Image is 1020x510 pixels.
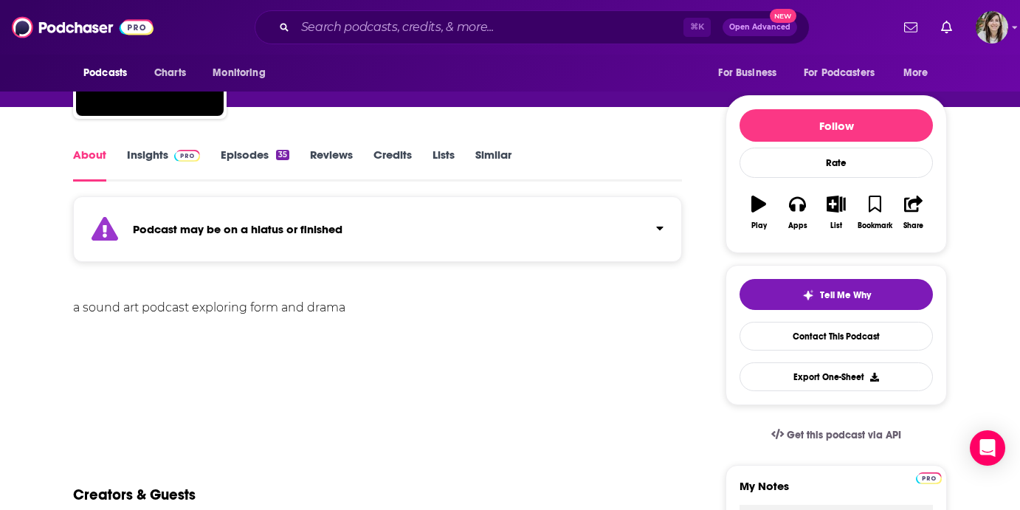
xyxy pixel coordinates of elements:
[73,486,196,504] h2: Creators & Guests
[708,59,795,87] button: open menu
[73,59,146,87] button: open menu
[740,148,933,178] div: Rate
[433,148,455,182] a: Lists
[817,186,855,239] button: List
[740,109,933,142] button: Follow
[903,63,928,83] span: More
[276,150,289,160] div: 35
[255,10,810,44] div: Search podcasts, credits, & more...
[976,11,1008,44] button: Show profile menu
[778,186,816,239] button: Apps
[145,59,195,87] a: Charts
[751,221,767,230] div: Play
[976,11,1008,44] span: Logged in as devinandrade
[174,150,200,162] img: Podchaser Pro
[794,59,896,87] button: open menu
[740,279,933,310] button: tell me why sparkleTell Me Why
[916,470,942,484] a: Pro website
[898,15,923,40] a: Show notifications dropdown
[740,479,933,505] label: My Notes
[802,289,814,301] img: tell me why sparkle
[154,63,186,83] span: Charts
[373,148,412,182] a: Credits
[202,59,284,87] button: open menu
[895,186,933,239] button: Share
[858,221,892,230] div: Bookmark
[740,186,778,239] button: Play
[73,297,682,318] div: a sound art podcast exploring form and drama
[683,18,711,37] span: ⌘ K
[855,186,894,239] button: Bookmark
[970,430,1005,466] div: Open Intercom Messenger
[935,15,958,40] a: Show notifications dropdown
[759,417,913,453] a: Get this podcast via API
[976,11,1008,44] img: User Profile
[830,221,842,230] div: List
[903,221,923,230] div: Share
[83,63,127,83] span: Podcasts
[729,24,790,31] span: Open Advanced
[73,148,106,182] a: About
[788,221,807,230] div: Apps
[723,18,797,36] button: Open AdvancedNew
[127,148,200,182] a: InsightsPodchaser Pro
[770,9,796,23] span: New
[740,322,933,351] a: Contact This Podcast
[820,289,871,301] span: Tell Me Why
[475,148,511,182] a: Similar
[740,362,933,391] button: Export One-Sheet
[12,13,154,41] img: Podchaser - Follow, Share and Rate Podcasts
[310,148,353,182] a: Reviews
[295,15,683,39] input: Search podcasts, credits, & more...
[718,63,776,83] span: For Business
[221,148,289,182] a: Episodes35
[787,429,901,441] span: Get this podcast via API
[213,63,265,83] span: Monitoring
[916,472,942,484] img: Podchaser Pro
[133,222,342,236] strong: Podcast may be on a hiatus or finished
[804,63,875,83] span: For Podcasters
[893,59,947,87] button: open menu
[73,205,682,262] section: Click to expand status details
